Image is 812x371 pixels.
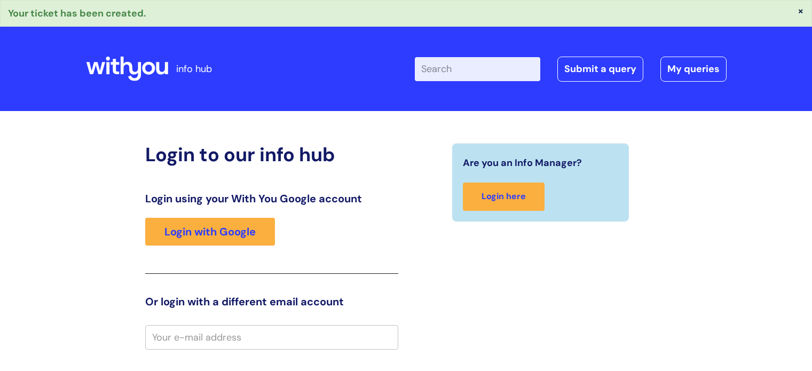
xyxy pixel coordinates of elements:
[145,218,275,246] a: Login with Google
[463,183,545,211] a: Login here
[145,295,398,308] h3: Or login with a different email account
[415,57,540,81] input: Search
[557,57,643,81] a: Submit a query
[145,325,398,350] input: Your e-mail address
[798,6,804,15] button: ×
[176,60,212,77] p: info hub
[660,57,727,81] a: My queries
[145,192,398,205] h3: Login using your With You Google account
[145,143,398,166] h2: Login to our info hub
[463,154,582,171] span: Are you an Info Manager?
